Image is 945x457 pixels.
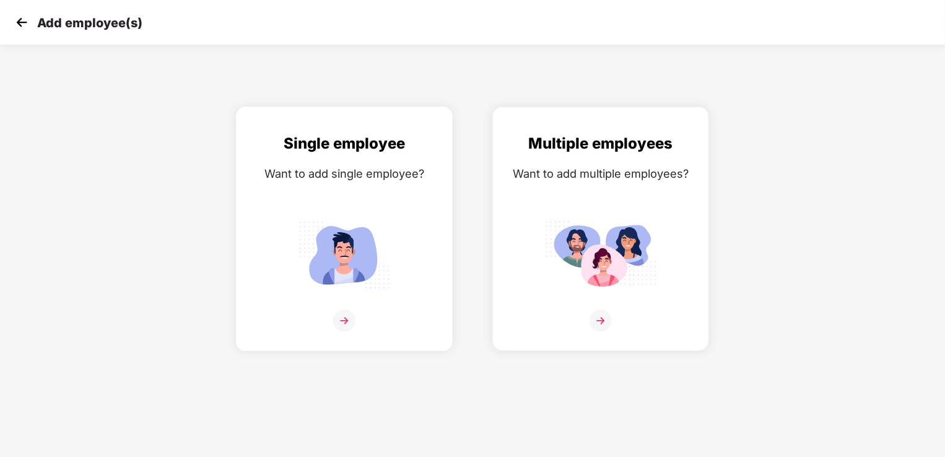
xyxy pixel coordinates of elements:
div: Single employee [249,132,440,155]
img: svg+xml;base64,PHN2ZyB4bWxucz0iaHR0cDovL3d3dy53My5vcmcvMjAwMC9zdmciIHdpZHRoPSIzMCIgaGVpZ2h0PSIzMC... [12,13,31,32]
img: svg+xml;base64,PHN2ZyB4bWxucz0iaHR0cDovL3d3dy53My5vcmcvMjAwMC9zdmciIHdpZHRoPSIzNiIgaGVpZ2h0PSIzNi... [590,310,612,332]
img: svg+xml;base64,PHN2ZyB4bWxucz0iaHR0cDovL3d3dy53My5vcmcvMjAwMC9zdmciIHdpZHRoPSIzNiIgaGVpZ2h0PSIzNi... [333,310,355,332]
p: Add employee(s) [37,15,142,30]
img: svg+xml;base64,PHN2ZyB4bWxucz0iaHR0cDovL3d3dy53My5vcmcvMjAwMC9zdmciIGlkPSJTaW5nbGVfZW1wbG95ZWUiIH... [289,216,400,294]
div: Want to add multiple employees? [505,165,696,183]
img: svg+xml;base64,PHN2ZyB4bWxucz0iaHR0cDovL3d3dy53My5vcmcvMjAwMC9zdmciIGlkPSJNdWx0aXBsZV9lbXBsb3llZS... [545,216,656,294]
div: Multiple employees [505,132,696,155]
div: Want to add single employee? [249,165,440,183]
